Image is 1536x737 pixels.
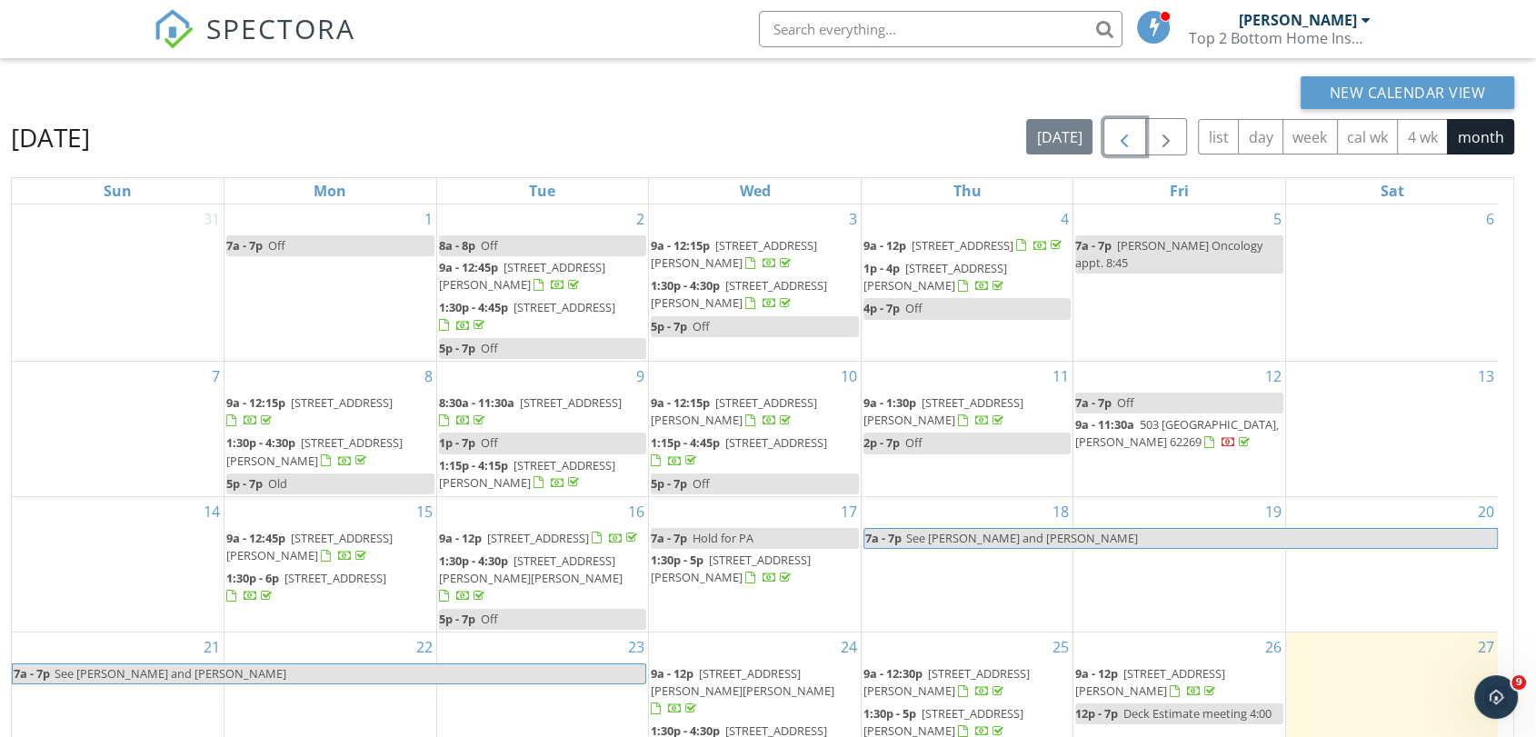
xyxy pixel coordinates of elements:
[950,178,985,204] a: Thursday
[413,497,436,526] a: Go to September 15, 2025
[439,553,623,603] a: 1:30p - 4:30p [STREET_ADDRESS][PERSON_NAME][PERSON_NAME]
[439,528,647,550] a: 9a - 12p [STREET_ADDRESS]
[1511,675,1526,690] span: 9
[906,530,1138,546] span: See [PERSON_NAME] and [PERSON_NAME]
[1285,204,1498,362] td: Go to September 6, 2025
[226,475,263,492] span: 5p - 7p
[863,394,1023,428] span: [STREET_ADDRESS][PERSON_NAME]
[226,394,393,428] a: 9a - 12:15p [STREET_ADDRESS]
[1145,118,1188,155] button: Next month
[651,552,811,585] a: 1:30p - 5p [STREET_ADDRESS][PERSON_NAME]
[863,300,900,316] span: 4p - 7p
[439,457,508,473] span: 1:15p - 4:15p
[863,394,916,411] span: 9a - 1:30p
[88,9,145,23] h1: Support
[29,134,284,242] div: You've received a payment! Amount $840.00 Fee $0.00 Net $840.00 Transaction # pi_3SBys5K7snlDGpRF...
[1238,119,1283,154] button: day
[28,595,43,610] button: Upload attachment
[1337,119,1399,154] button: cal wk
[200,632,224,662] a: Go to September 21, 2025
[226,568,434,607] a: 1:30p - 6p [STREET_ADDRESS]
[439,259,605,293] a: 9a - 12:45p [STREET_ADDRESS][PERSON_NAME]
[439,611,475,627] span: 5p - 7p
[439,455,647,494] a: 1:15p - 4:15p [STREET_ADDRESS][PERSON_NAME]
[439,259,498,275] span: 9a - 12:45p
[1123,705,1272,722] span: Deck Estimate meeting 4:00
[1075,414,1283,453] a: 9a - 11:30a 503 [GEOGRAPHIC_DATA], [PERSON_NAME] 62269
[651,393,859,432] a: 9a - 12:15p [STREET_ADDRESS][PERSON_NAME]
[226,570,386,603] a: 1:30p - 6p [STREET_ADDRESS]
[284,570,386,586] span: [STREET_ADDRESS]
[759,11,1122,47] input: Search everything...
[624,632,648,662] a: Go to September 23, 2025
[863,260,1007,294] a: 1p - 4p [STREET_ADDRESS][PERSON_NAME]
[514,299,615,315] span: [STREET_ADDRESS]
[1285,496,1498,632] td: Go to September 20, 2025
[1073,496,1286,632] td: Go to September 19, 2025
[863,665,1030,699] span: [STREET_ADDRESS][PERSON_NAME]
[439,530,482,546] span: 9a - 12p
[226,434,403,468] span: [STREET_ADDRESS][PERSON_NAME]
[12,7,46,42] button: go back
[1397,119,1448,154] button: 4 wk
[520,394,622,411] span: [STREET_ADDRESS]
[624,497,648,526] a: Go to September 16, 2025
[29,206,221,239] a: [STREET_ADDRESS][PERSON_NAME]
[651,550,859,589] a: 1:30p - 5p [STREET_ADDRESS][PERSON_NAME]
[57,595,72,610] button: Emoji picker
[224,361,437,496] td: Go to September 8, 2025
[693,475,710,492] span: Off
[837,497,861,526] a: Go to September 17, 2025
[863,237,906,254] span: 9a - 12p
[1474,497,1498,526] a: Go to September 20, 2025
[1049,362,1072,391] a: Go to September 11, 2025
[633,362,648,391] a: Go to September 9, 2025
[1189,29,1371,47] div: Top 2 Bottom Home Inspections
[310,178,350,204] a: Monday
[1026,119,1092,154] button: [DATE]
[864,529,903,548] span: 7a - 7p
[651,318,687,334] span: 5p - 7p
[651,665,693,682] span: 9a - 12p
[863,705,916,722] span: 1:30p - 5p
[487,530,589,546] span: [STREET_ADDRESS]
[1075,663,1283,702] a: 9a - 12p [STREET_ADDRESS][PERSON_NAME]
[693,318,710,334] span: Off
[735,178,773,204] a: Wednesday
[154,25,355,63] a: SPECTORA
[436,496,649,632] td: Go to September 16, 2025
[439,553,508,569] span: 1:30p - 4:30p
[226,530,393,563] span: [STREET_ADDRESS][PERSON_NAME]
[863,237,1065,254] a: 9a - 12p [STREET_ADDRESS]
[268,237,285,254] span: Off
[1447,119,1514,154] button: month
[1482,204,1498,234] a: Go to September 6, 2025
[52,10,81,39] img: Profile image for Support
[651,237,817,271] a: 9a - 12:15p [STREET_ADDRESS][PERSON_NAME]
[224,496,437,632] td: Go to September 15, 2025
[651,277,827,311] a: 1:30p - 4:30p [STREET_ADDRESS][PERSON_NAME]
[1075,416,1279,450] a: 9a - 11:30a 503 [GEOGRAPHIC_DATA], [PERSON_NAME] 62269
[439,394,622,428] a: 8:30a - 11:30a [STREET_ADDRESS]
[863,665,1030,699] a: 9a - 12:30p [STREET_ADDRESS][PERSON_NAME]
[481,611,498,627] span: Off
[1057,204,1072,234] a: Go to September 4, 2025
[1262,497,1285,526] a: Go to September 19, 2025
[200,204,224,234] a: Go to August 31, 2025
[55,665,286,682] span: See [PERSON_NAME] and [PERSON_NAME]
[226,434,403,468] a: 1:30p - 4:30p [STREET_ADDRESS][PERSON_NAME]
[863,663,1072,702] a: 9a - 12:30p [STREET_ADDRESS][PERSON_NAME]
[1075,665,1225,699] span: [STREET_ADDRESS][PERSON_NAME]
[1075,394,1112,411] span: 7a - 7p
[651,433,859,472] a: 1:15p - 4:45p [STREET_ADDRESS]
[439,551,647,608] a: 1:30p - 4:30p [STREET_ADDRESS][PERSON_NAME][PERSON_NAME]
[312,588,341,617] button: Send a message…
[863,665,923,682] span: 9a - 12:30p
[1075,416,1134,433] span: 9a - 11:30a
[651,237,710,254] span: 9a - 12:15p
[284,7,319,42] button: Home
[319,7,352,40] div: Close
[1270,204,1285,234] a: Go to September 5, 2025
[863,393,1072,432] a: 9a - 1:30p [STREET_ADDRESS][PERSON_NAME]
[439,553,623,586] span: [STREET_ADDRESS][PERSON_NAME][PERSON_NAME]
